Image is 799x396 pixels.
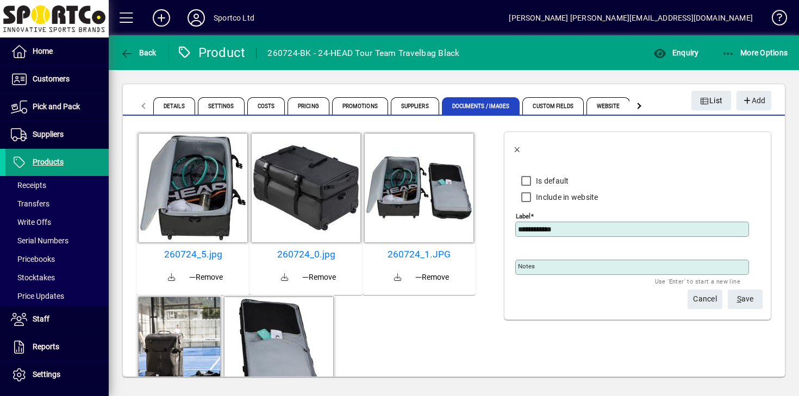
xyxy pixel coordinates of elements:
app-page-header-button: Back [109,43,168,62]
span: Home [33,47,53,55]
button: Save [728,290,763,309]
span: Details [153,97,195,115]
span: More Options [722,48,788,57]
a: Pricebooks [5,250,109,268]
a: 260724_0.jpg [254,249,358,260]
span: Cancel [693,290,717,308]
span: Suppliers [33,130,64,139]
span: Products [33,158,64,166]
a: Settings [5,361,109,388]
span: Write Offs [11,218,51,227]
span: Customers [33,74,70,83]
span: ave [737,290,754,308]
button: Add [144,8,179,28]
a: Transfers [5,194,109,213]
span: Documents / Images [442,97,520,115]
span: Enquiry [653,48,698,57]
div: Sportco Ltd [214,9,254,27]
button: Cancel [688,290,722,309]
a: Reports [5,334,109,361]
a: 260724_1.JPG [367,249,471,260]
a: Suppliers [5,121,109,148]
span: Settings [198,97,245,115]
a: Receipts [5,176,109,194]
span: Staff [33,315,49,323]
span: S [737,294,741,303]
button: Profile [179,8,214,28]
button: Remove [298,267,340,287]
span: Website [586,97,631,115]
a: Price Updates [5,287,109,305]
span: Pricebooks [11,255,55,263]
a: Download [272,265,298,291]
span: Stocktakes [11,273,55,282]
button: Enquiry [651,43,701,62]
a: 260724_5.jpg [141,249,245,260]
a: Stocktakes [5,268,109,287]
button: More Options [719,43,791,62]
span: Back [120,48,157,57]
span: Remove [189,272,223,283]
label: Is default [534,175,569,186]
label: Include in website [534,192,598,203]
span: Serial Numbers [11,236,68,245]
a: Download [159,265,185,291]
span: Pick and Pack [33,102,80,111]
a: Knowledge Base [764,2,785,37]
mat-hint: Use 'Enter' to start a new line [655,275,740,287]
mat-label: Notes [518,262,535,270]
button: Add [736,91,771,110]
span: Reports [33,342,59,351]
a: Staff [5,306,109,333]
span: Costs [247,97,285,115]
span: Suppliers [391,97,439,115]
button: Back [504,134,530,160]
span: Price Updates [11,292,64,300]
span: List [700,92,723,110]
span: Pricing [288,97,329,115]
span: Promotions [332,97,388,115]
a: Home [5,38,109,65]
div: 260724-BK - 24-HEAD Tour Team Travelbag Black [267,45,459,62]
a: Write Offs [5,213,109,231]
span: Settings [33,370,60,379]
a: Serial Numbers [5,231,109,250]
mat-label: Label [516,212,530,220]
span: Remove [415,272,449,283]
span: Custom Fields [522,97,583,115]
span: Transfers [11,199,49,208]
button: Remove [185,267,227,287]
span: Remove [302,272,336,283]
span: Receipts [11,181,46,190]
div: Product [177,44,246,61]
button: Remove [411,267,453,287]
a: Customers [5,66,109,93]
button: Back [117,43,159,62]
a: Pick and Pack [5,93,109,121]
span: Add [742,92,765,110]
a: Download [385,265,411,291]
div: [PERSON_NAME] [PERSON_NAME][EMAIL_ADDRESS][DOMAIN_NAME] [509,9,753,27]
button: List [691,91,732,110]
